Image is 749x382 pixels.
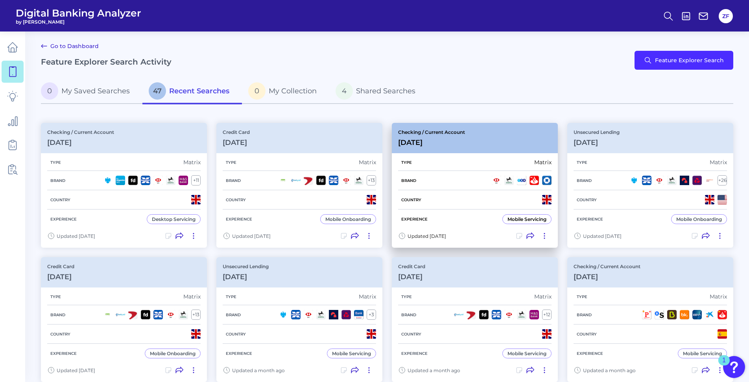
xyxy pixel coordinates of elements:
[392,123,558,248] a: Checking / Current Account[DATE]TypeMatrixBrandCountryExperienceMobile ServicingUpdated [DATE]
[47,263,74,269] p: Credit Card
[41,79,142,104] a: 0My Saved Searches
[710,293,727,300] div: Matrix
[655,57,724,63] span: Feature Explorer Search
[223,312,244,317] h5: Brand
[583,233,622,239] span: Updated [DATE]
[248,82,266,100] span: 0
[398,178,419,183] h5: Brand
[574,294,590,299] h5: Type
[47,129,114,135] p: Checking / Current Account
[635,51,733,70] button: Feature Explorer Search
[398,129,465,135] p: Checking / Current Account
[398,294,415,299] h5: Type
[47,312,68,317] h5: Brand
[242,79,329,104] a: 0My Collection
[567,123,733,248] a: Unsecured Lending[DATE]TypeMatrixBrand+26CountryExperienceMobile OnboardingUpdated [DATE]
[223,273,269,281] h3: [DATE]
[223,160,240,165] h5: Type
[574,129,620,135] p: Unsecured Lending
[149,82,166,100] span: 47
[398,197,424,202] h5: Country
[223,138,250,147] h3: [DATE]
[223,332,249,337] h5: Country
[41,82,58,100] span: 0
[398,351,431,356] h5: Experience
[398,160,415,165] h5: Type
[57,233,95,239] span: Updated [DATE]
[191,310,201,320] div: + 13
[356,87,415,95] span: Shared Searches
[574,197,600,202] h5: Country
[223,197,249,202] h5: Country
[41,123,207,248] a: Checking / Current Account[DATE]TypeMatrixBrand+11CountryExperienceDesktop ServicingUpdated [DATE]
[216,123,382,248] a: Credit Card[DATE]TypeMatrixBrand+13CountryExperienceMobile OnboardingUpdated [DATE]
[232,233,271,239] span: Updated [DATE]
[150,350,196,356] div: Mobile Onboarding
[574,263,640,269] p: Checking / Current Account
[47,273,74,281] h3: [DATE]
[367,310,376,320] div: + 3
[332,350,371,356] div: Mobile Servicing
[223,263,269,269] p: Unsecured Lending
[336,82,353,100] span: 4
[41,257,207,382] a: Credit Card[DATE]TypeMatrixBrand+13CountryExperienceMobile OnboardingUpdated [DATE]
[719,9,733,23] button: ZF
[507,216,546,222] div: Mobile Servicing
[47,138,114,147] h3: [DATE]
[142,79,242,104] a: 47Recent Searches
[718,175,727,185] div: + 26
[41,41,99,51] a: Go to Dashboard
[359,159,376,166] div: Matrix
[359,293,376,300] div: Matrix
[57,367,95,373] span: Updated [DATE]
[683,350,722,356] div: Mobile Servicing
[223,178,244,183] h5: Brand
[47,178,68,183] h5: Brand
[574,160,590,165] h5: Type
[269,87,317,95] span: My Collection
[169,87,229,95] span: Recent Searches
[41,57,172,67] h2: Feature Explorer Search Activity
[574,178,595,183] h5: Brand
[325,216,371,222] div: Mobile Onboarding
[574,351,606,356] h5: Experience
[47,217,80,222] h5: Experience
[47,294,64,299] h5: Type
[329,79,428,104] a: 4Shared Searches
[47,160,64,165] h5: Type
[232,367,285,373] span: Updated a month ago
[392,257,558,382] a: Credit Card[DATE]TypeMatrixBrand+12CountryExperienceMobile ServicingUpdated a month ago
[191,175,201,185] div: + 11
[183,159,201,166] div: Matrix
[534,293,552,300] div: Matrix
[583,367,636,373] span: Updated a month ago
[47,197,74,202] h5: Country
[398,332,424,337] h5: Country
[223,351,255,356] h5: Experience
[398,138,465,147] h3: [DATE]
[574,217,606,222] h5: Experience
[398,273,425,281] h3: [DATE]
[47,351,80,356] h5: Experience
[574,332,600,337] h5: Country
[574,273,640,281] h3: [DATE]
[722,360,726,371] div: 1
[398,312,419,317] h5: Brand
[223,294,240,299] h5: Type
[676,216,722,222] div: Mobile Onboarding
[367,175,376,185] div: + 13
[534,159,552,166] div: Matrix
[16,7,141,19] span: Digital Banking Analyzer
[223,217,255,222] h5: Experience
[398,263,425,269] p: Credit Card
[542,310,552,320] div: + 12
[574,138,620,147] h3: [DATE]
[723,356,745,378] button: Open Resource Center, 1 new notification
[408,233,446,239] span: Updated [DATE]
[710,159,727,166] div: Matrix
[223,129,250,135] p: Credit Card
[16,19,141,25] span: by [PERSON_NAME]
[152,216,196,222] div: Desktop Servicing
[47,332,74,337] h5: Country
[408,367,460,373] span: Updated a month ago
